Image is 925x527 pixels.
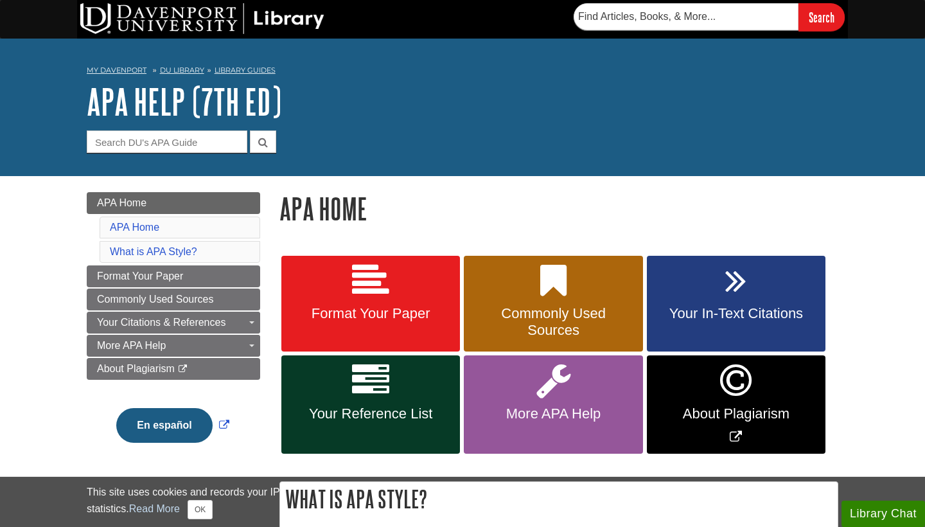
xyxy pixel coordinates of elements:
[574,3,845,31] form: Searches DU Library's articles, books, and more
[110,222,159,233] a: APA Home
[97,271,183,281] span: Format Your Paper
[798,3,845,31] input: Search
[281,355,460,454] a: Your Reference List
[647,355,825,454] a: Link opens in new window
[87,130,247,153] input: Search DU's APA Guide
[97,317,225,328] span: Your Citations & References
[279,192,838,225] h1: APA Home
[656,305,816,322] span: Your In-Text Citations
[841,501,925,527] button: Library Chat
[87,62,838,82] nav: breadcrumb
[80,3,324,34] img: DU Library
[656,406,816,422] span: About Plagiarism
[464,355,642,454] a: More APA Help
[97,294,213,305] span: Commonly Used Sources
[116,408,212,443] button: En español
[87,485,838,519] div: This site uses cookies and records your IP address for usage statistics. Additionally, we use Goo...
[177,365,188,373] i: This link opens in a new window
[280,482,838,516] h2: What is APA Style?
[291,305,450,322] span: Format Your Paper
[97,197,146,208] span: APA Home
[87,358,260,380] a: About Plagiarism
[87,192,260,214] a: APA Home
[113,420,232,431] a: Link opens in new window
[160,66,204,75] a: DU Library
[281,256,460,352] a: Format Your Paper
[87,289,260,310] a: Commonly Used Sources
[87,335,260,357] a: More APA Help
[87,65,146,76] a: My Davenport
[97,363,175,374] span: About Plagiarism
[574,3,798,30] input: Find Articles, Books, & More...
[87,312,260,334] a: Your Citations & References
[215,66,276,75] a: Library Guides
[473,406,633,422] span: More APA Help
[473,305,633,339] span: Commonly Used Sources
[291,406,450,422] span: Your Reference List
[129,503,180,514] a: Read More
[464,256,642,352] a: Commonly Used Sources
[87,192,260,465] div: Guide Page Menu
[87,265,260,287] a: Format Your Paper
[110,246,197,257] a: What is APA Style?
[188,500,213,519] button: Close
[87,82,281,121] a: APA Help (7th Ed)
[97,340,166,351] span: More APA Help
[647,256,825,352] a: Your In-Text Citations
